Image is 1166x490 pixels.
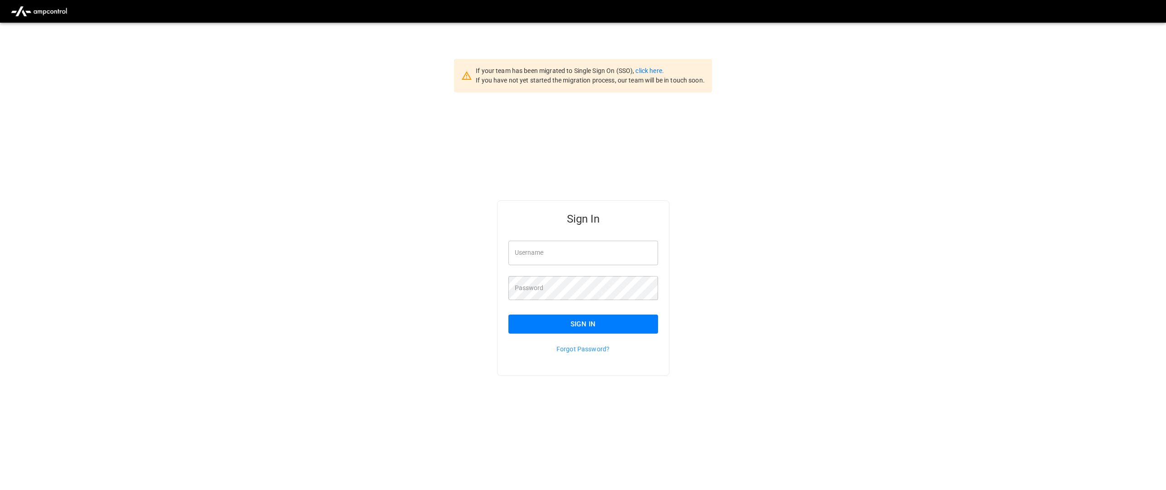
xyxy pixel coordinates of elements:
a: click here. [635,67,663,74]
span: If you have not yet started the migration process, our team will be in touch soon. [476,77,705,84]
span: If your team has been migrated to Single Sign On (SSO), [476,67,635,74]
p: Forgot Password? [508,344,658,354]
img: ampcontrol.io logo [7,3,71,20]
button: Sign In [508,315,658,334]
h5: Sign In [508,212,658,226]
